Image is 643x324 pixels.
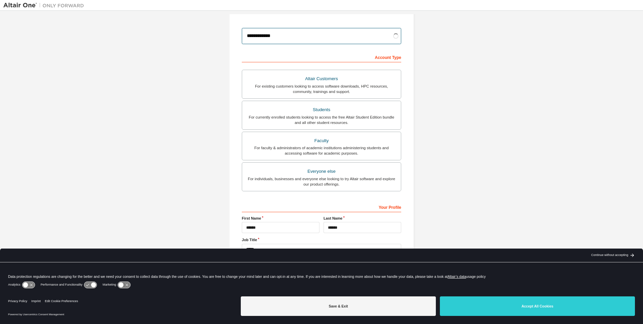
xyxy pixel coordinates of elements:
div: Faculty [246,136,397,145]
img: Altair One [3,2,87,9]
label: Job Title [242,237,401,242]
div: For faculty & administrators of academic institutions administering students and accessing softwa... [246,145,397,156]
div: Everyone else [246,167,397,176]
div: For individuals, businesses and everyone else looking to try Altair software and explore our prod... [246,176,397,187]
label: First Name [242,216,319,221]
div: Account Type [242,52,401,62]
div: For existing customers looking to access software downloads, HPC resources, community, trainings ... [246,84,397,94]
div: Your Profile [242,201,401,212]
label: Last Name [324,216,401,221]
div: For currently enrolled students looking to access the free Altair Student Edition bundle and all ... [246,115,397,125]
div: Students [246,105,397,115]
div: Altair Customers [246,74,397,84]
